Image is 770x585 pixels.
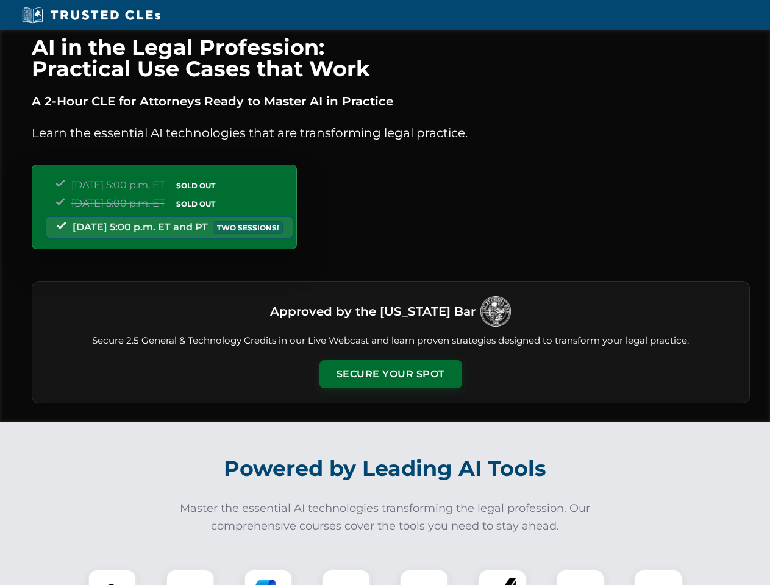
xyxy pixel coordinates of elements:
p: Secure 2.5 General & Technology Credits in our Live Webcast and learn proven strategies designed ... [47,334,735,348]
img: Trusted CLEs [18,6,164,24]
h1: AI in the Legal Profession: Practical Use Cases that Work [32,37,750,79]
span: [DATE] 5:00 p.m. ET [71,179,165,191]
span: SOLD OUT [172,197,219,210]
span: SOLD OUT [172,179,219,192]
h3: Approved by the [US_STATE] Bar [270,300,476,322]
span: [DATE] 5:00 p.m. ET [71,197,165,209]
button: Secure Your Spot [319,360,462,388]
p: Master the essential AI technologies transforming the legal profession. Our comprehensive courses... [172,500,599,535]
p: A 2-Hour CLE for Attorneys Ready to Master AI in Practice [32,91,750,111]
h2: Powered by Leading AI Tools [48,447,723,490]
img: Logo [480,296,511,327]
p: Learn the essential AI technologies that are transforming legal practice. [32,123,750,143]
